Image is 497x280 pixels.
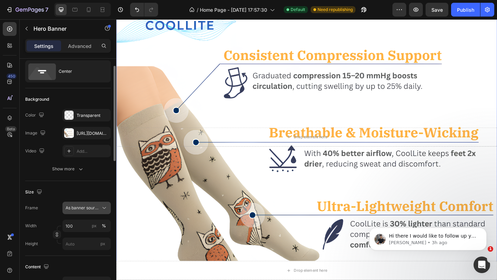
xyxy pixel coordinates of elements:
div: Transparent [77,112,109,119]
div: Video [25,147,46,156]
div: Undo/Redo [130,3,158,17]
div: Image [25,129,47,138]
button: Save [426,3,448,17]
input: px [62,238,111,250]
span: px [100,241,105,246]
div: Publish [457,6,474,13]
label: Frame [25,205,38,211]
div: Background [25,96,49,102]
span: 1 [488,246,493,252]
p: Settings [34,42,53,50]
iframe: Design area [116,19,497,280]
button: px [100,222,108,230]
p: Hero Banner [33,24,92,33]
div: Size [25,188,43,197]
button: % [90,222,98,230]
button: Publish [451,3,480,17]
div: Beta [5,126,17,132]
div: [URL][DOMAIN_NAME] [77,130,109,137]
button: Show more [25,163,111,175]
label: Height [25,241,38,247]
span: Need republishing [318,7,353,13]
div: Add... [77,148,109,154]
div: Drop element here [193,125,230,131]
input: px% [62,220,111,232]
p: Advanced [68,42,91,50]
div: 450 [7,73,17,79]
span: Home Page - [DATE] 17:57:30 [200,6,267,13]
iframe: Intercom notifications message [359,213,497,261]
div: % [102,223,106,229]
div: Color [25,111,46,120]
span: As banner source [66,205,99,211]
button: As banner source [62,202,111,214]
div: Content [25,262,50,272]
div: Drop element here [193,270,230,276]
label: Width [25,223,37,229]
button: 7 [3,3,51,17]
div: Center [59,63,101,79]
span: / [197,6,198,13]
div: Show more [52,166,84,172]
div: px [92,223,97,229]
p: 7 [45,6,48,14]
span: Default [291,7,305,13]
span: Save [431,7,443,13]
iframe: Intercom live chat [474,257,490,273]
